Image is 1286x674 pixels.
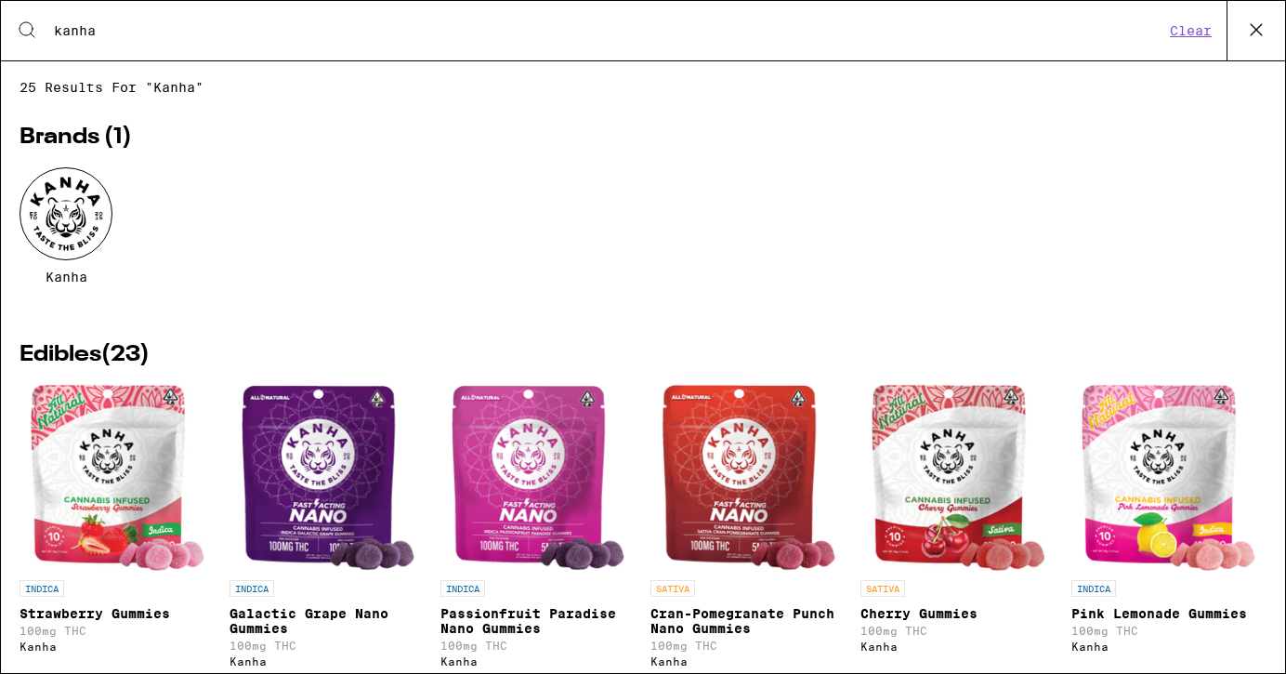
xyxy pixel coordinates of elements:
p: INDICA [440,580,485,597]
input: Search for products & categories [53,22,1164,39]
p: INDICA [1071,580,1116,597]
p: INDICA [230,580,274,597]
p: SATIVA [650,580,695,597]
img: Kanha - Pink Lemonade Gummies [1082,385,1255,571]
p: Cran-Pomegranate Punch Nano Gummies [650,606,846,636]
div: Kanha [440,655,636,667]
div: Kanha [860,641,1056,653]
p: Passionfruit Paradise Nano Gummies [440,606,636,636]
p: SATIVA [860,580,905,597]
p: Pink Lemonade Gummies [1071,606,1266,621]
p: Cherry Gummies [860,606,1056,621]
img: Kanha - Passionfruit Paradise Nano Gummies [451,385,624,571]
span: Kanha [46,270,87,284]
p: 100mg THC [440,640,636,652]
div: Kanha [20,641,215,653]
div: Kanha [1071,641,1266,653]
p: 100mg THC [1071,625,1266,637]
p: Galactic Grape Nano Gummies [230,606,425,636]
img: Kanha - Cherry Gummies [872,385,1045,571]
img: Kanha - Strawberry Gummies [31,385,204,571]
span: Hi. Need any help? [11,13,134,28]
p: 100mg THC [230,640,425,652]
h2: Brands ( 1 ) [20,126,1266,149]
p: INDICA [20,580,64,597]
p: 100mg THC [20,625,215,637]
img: Kanha - Cran-Pomegranate Punch Nano Gummies [662,385,835,571]
div: Kanha [230,655,425,667]
button: Clear [1164,22,1217,39]
p: 100mg THC [650,640,846,652]
p: Strawberry Gummies [20,606,215,621]
span: 25 results for "kanha" [20,80,1266,95]
img: Kanha - Galactic Grape Nano Gummies [241,385,414,571]
h2: Edibles ( 23 ) [20,344,1266,366]
p: 100mg THC [860,625,1056,637]
div: Kanha [650,655,846,667]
